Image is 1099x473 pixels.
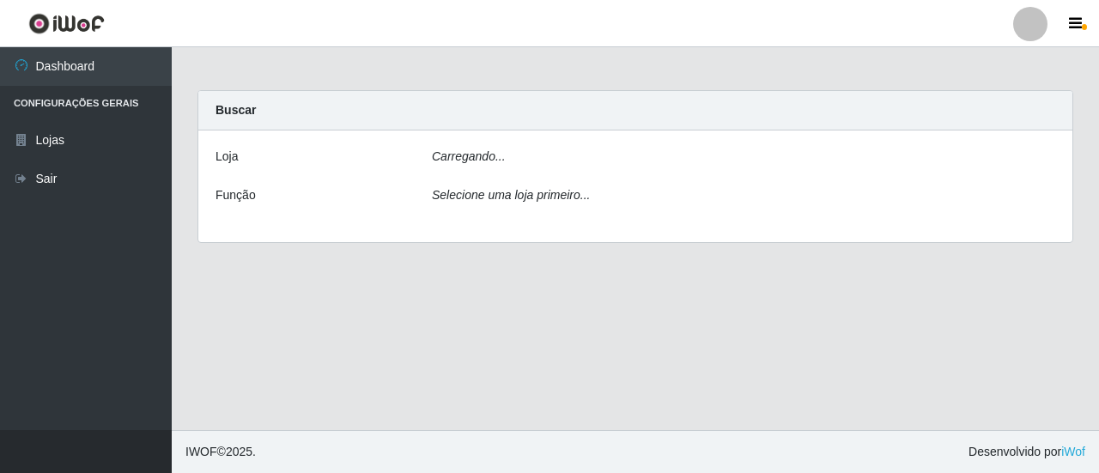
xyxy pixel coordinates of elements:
img: CoreUI Logo [28,13,105,34]
label: Função [216,186,256,204]
i: Selecione uma loja primeiro... [432,188,590,202]
span: © 2025 . [185,443,256,461]
span: Desenvolvido por [968,443,1085,461]
strong: Buscar [216,103,256,117]
label: Loja [216,148,238,166]
span: IWOF [185,445,217,458]
i: Carregando... [432,149,506,163]
a: iWof [1061,445,1085,458]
